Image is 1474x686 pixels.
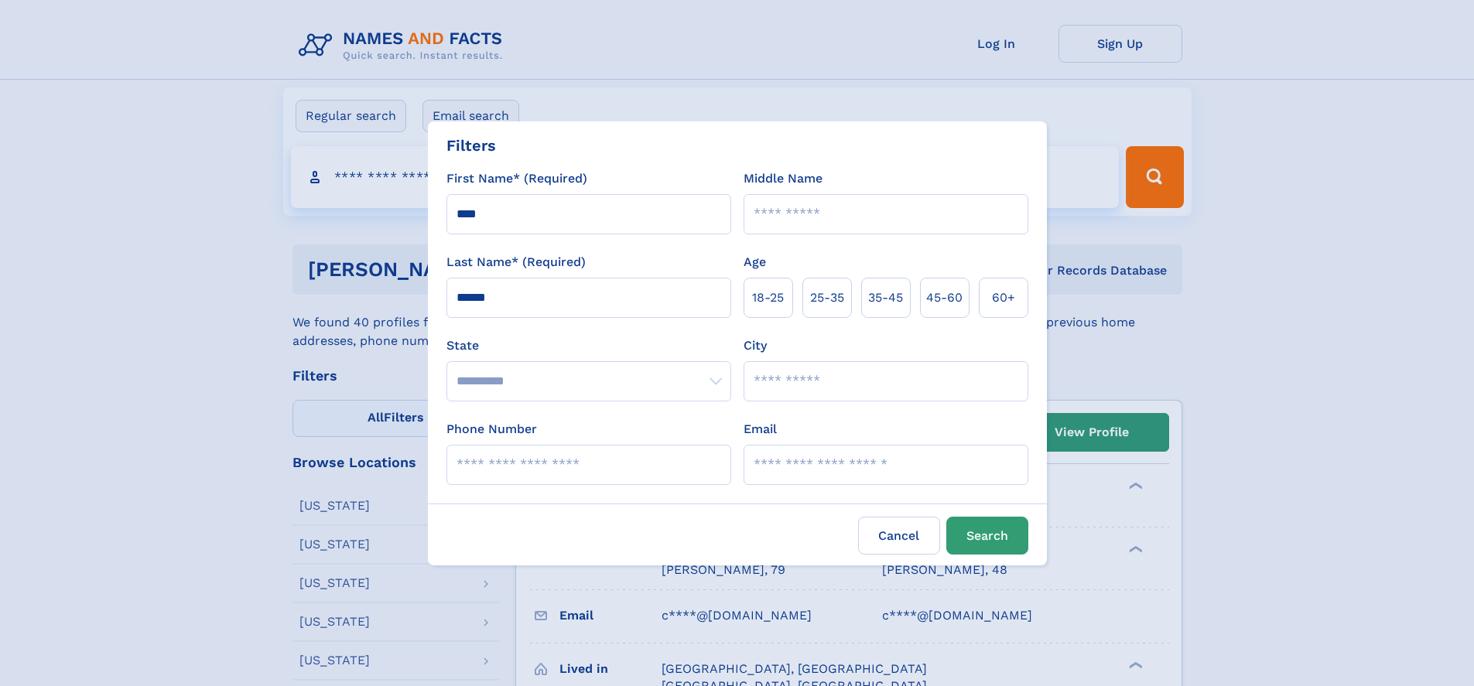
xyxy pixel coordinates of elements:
[744,169,822,188] label: Middle Name
[446,336,731,355] label: State
[752,288,784,307] span: 18‑25
[744,420,777,439] label: Email
[446,169,587,188] label: First Name* (Required)
[868,288,903,307] span: 35‑45
[744,336,767,355] label: City
[858,517,940,555] label: Cancel
[810,288,844,307] span: 25‑35
[446,134,496,157] div: Filters
[446,253,586,271] label: Last Name* (Required)
[946,517,1028,555] button: Search
[446,420,537,439] label: Phone Number
[992,288,1015,307] span: 60+
[926,288,963,307] span: 45‑60
[744,253,766,271] label: Age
